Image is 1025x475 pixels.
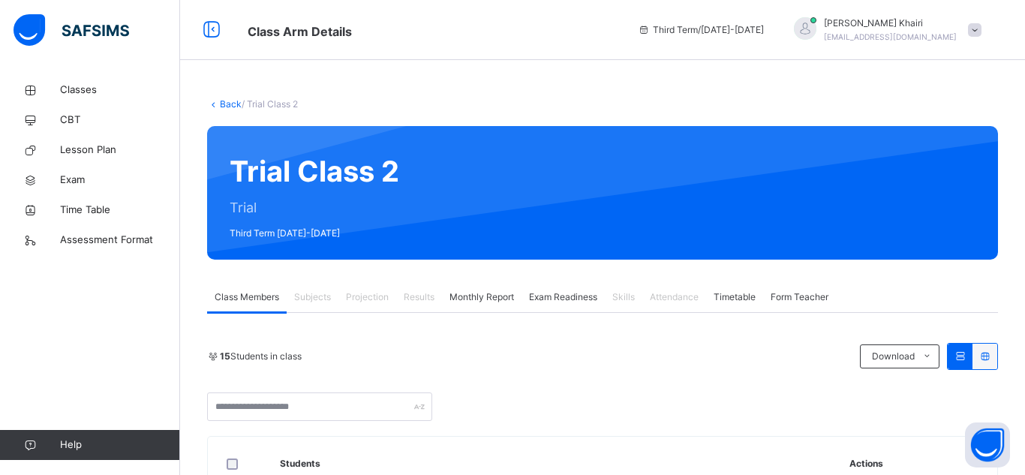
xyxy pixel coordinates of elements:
[215,290,279,304] span: Class Members
[771,290,828,304] span: Form Teacher
[638,23,764,37] span: session/term information
[60,233,180,248] span: Assessment Format
[248,24,352,39] span: Class Arm Details
[14,14,129,46] img: safsims
[346,290,389,304] span: Projection
[965,422,1010,467] button: Open asap
[60,83,180,98] span: Classes
[650,290,699,304] span: Attendance
[612,290,635,304] span: Skills
[220,350,230,362] b: 15
[529,290,597,304] span: Exam Readiness
[824,32,957,41] span: [EMAIL_ADDRESS][DOMAIN_NAME]
[60,173,180,188] span: Exam
[714,290,756,304] span: Timetable
[404,290,434,304] span: Results
[872,350,915,363] span: Download
[824,17,957,30] span: [PERSON_NAME] Khairi
[60,437,179,452] span: Help
[60,203,180,218] span: Time Table
[449,290,514,304] span: Monthly Report
[60,143,180,158] span: Lesson Plan
[779,17,989,44] div: Hafiz YusufKhairi
[60,113,180,128] span: CBT
[220,98,242,110] a: Back
[242,98,298,110] span: / Trial Class 2
[220,350,302,363] span: Students in class
[294,290,331,304] span: Subjects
